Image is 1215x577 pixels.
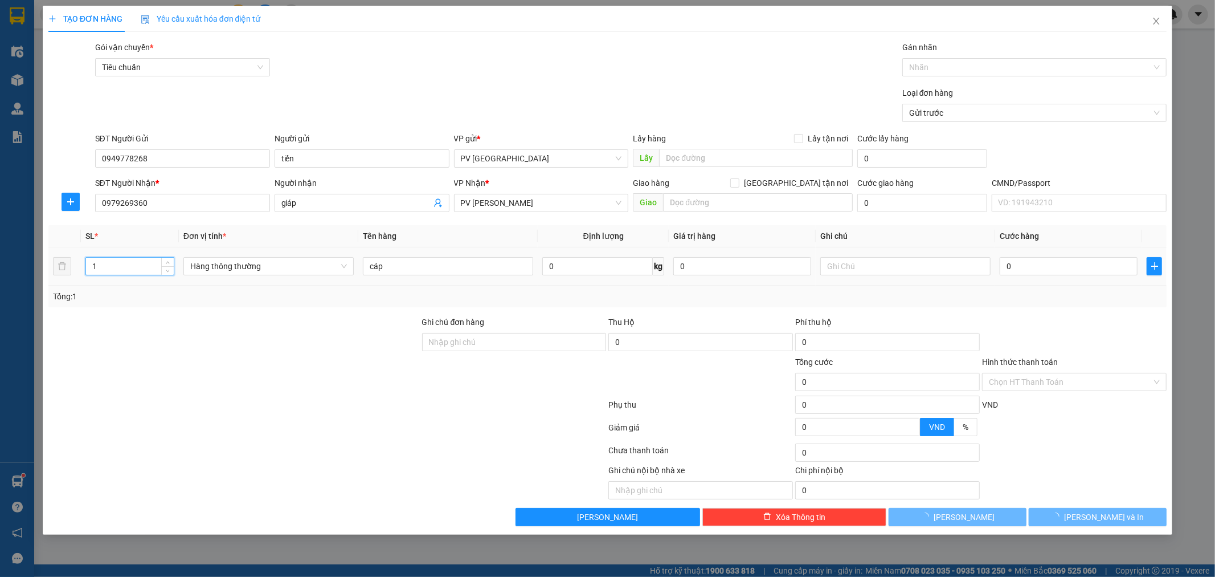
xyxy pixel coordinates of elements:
[48,15,56,23] span: plus
[62,197,79,206] span: plus
[663,193,853,212] input: Dọc đường
[183,231,226,241] span: Đơn vị tính
[454,178,486,188] span: VP Nhận
[608,444,795,464] div: Chưa thanh toán
[39,68,132,77] strong: BIÊN NHẬN GỬI HÀNG HOÁ
[653,257,664,275] span: kg
[702,508,887,526] button: deleteXóa Thông tin
[161,266,174,275] span: Decrease Value
[577,511,638,523] span: [PERSON_NAME]
[1029,508,1167,526] button: [PERSON_NAME] và In
[608,318,635,327] span: Thu Hộ
[141,14,261,23] span: Yêu cầu xuất hóa đơn điện tử
[1147,262,1161,271] span: plus
[659,149,853,167] input: Dọc đường
[1064,511,1144,523] span: [PERSON_NAME] và In
[363,257,533,275] input: VD: Bàn, Ghế
[30,18,92,61] strong: CÔNG TY TNHH [GEOGRAPHIC_DATA] 214 QL13 - P.26 - Q.BÌNH THẠNH - TP HCM 1900888606
[934,511,995,523] span: [PERSON_NAME]
[95,177,270,189] div: SĐT Người Nhận
[816,225,995,247] th: Ghi chú
[87,79,105,96] span: Nơi nhận:
[516,508,700,526] button: [PERSON_NAME]
[95,43,153,52] span: Gói vận chuyển
[857,178,914,188] label: Cước giao hàng
[275,132,449,145] div: Người gửi
[902,43,937,52] label: Gán nhãn
[85,231,95,241] span: SL
[633,149,659,167] span: Lấy
[1052,513,1064,521] span: loading
[963,422,968,432] span: %
[95,132,270,145] div: SĐT Người Gửi
[53,290,469,303] div: Tổng: 1
[921,513,934,521] span: loading
[820,257,991,275] input: Ghi Chú
[889,508,1026,526] button: [PERSON_NAME]
[795,316,980,333] div: Phí thu hộ
[608,421,795,441] div: Giảm giá
[11,79,23,96] span: Nơi gửi:
[422,333,607,351] input: Ghi chú đơn hàng
[461,194,622,212] span: PV Gia Nghĩa
[739,177,853,189] span: [GEOGRAPHIC_DATA] tận nơi
[857,149,987,168] input: Cước lấy hàng
[454,132,629,145] div: VP gửi
[165,259,171,266] span: up
[929,422,945,432] span: VND
[102,59,263,76] span: Tiêu chuẩn
[803,132,853,145] span: Lấy tận nơi
[1140,6,1172,38] button: Close
[608,399,795,418] div: Phụ thu
[633,134,666,143] span: Lấy hàng
[857,134,909,143] label: Cước lấy hàng
[190,258,347,275] span: Hàng thông thường
[108,51,161,60] span: 11:43:14 [DATE]
[363,231,396,241] span: Tên hàng
[795,357,833,367] span: Tổng cước
[422,318,485,327] label: Ghi chú đơn hàng
[608,481,793,499] input: Nhập ghi chú
[763,513,771,522] span: delete
[982,400,998,409] span: VND
[795,464,980,481] div: Chi phí nội bộ
[909,104,1160,121] span: Gửi trước
[982,357,1058,367] label: Hình thức thanh toán
[461,150,622,167] span: PV Tân Bình
[165,267,171,274] span: down
[633,193,663,212] span: Giao
[11,26,26,54] img: logo
[115,43,161,51] span: TB09250225
[992,177,1167,189] div: CMND/Passport
[48,14,122,23] span: TẠO ĐƠN HÀNG
[53,257,71,275] button: delete
[902,88,954,97] label: Loại đơn hàng
[161,258,174,266] span: Increase Value
[1152,17,1161,26] span: close
[673,257,811,275] input: 0
[776,511,825,523] span: Xóa Thông tin
[433,198,443,208] span: user-add
[673,231,715,241] span: Giá trị hàng
[1000,231,1039,241] span: Cước hàng
[62,193,80,211] button: plus
[141,15,150,24] img: icon
[633,178,669,188] span: Giao hàng
[608,464,793,481] div: Ghi chú nội bộ nhà xe
[114,80,142,86] span: PV Đắk Mil
[857,194,987,212] input: Cước giao hàng
[275,177,449,189] div: Người nhận
[583,231,624,241] span: Định lượng
[1147,257,1162,275] button: plus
